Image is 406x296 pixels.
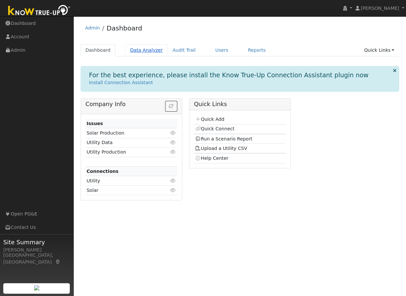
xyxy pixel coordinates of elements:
td: Utility [86,176,163,186]
div: [PERSON_NAME] [3,247,70,253]
img: Know True-Up [5,4,74,18]
a: Quick Add [195,117,224,122]
a: Audit Trail [168,44,201,56]
a: Dashboard [81,44,116,56]
i: Click to view [170,150,176,154]
strong: Connections [87,169,119,174]
h5: Quick Links [194,101,286,108]
i: Click to view [170,188,176,193]
i: Click to view [170,131,176,135]
a: Upload a Utility CSV [195,146,247,151]
img: retrieve [34,285,39,290]
i: Click to view [170,178,176,183]
a: Quick Links [359,44,399,56]
td: Utility Production [86,147,163,157]
td: Solar Production [86,128,163,138]
strong: Issues [87,121,103,126]
a: Users [210,44,233,56]
a: Run a Scenario Report [195,136,252,141]
span: [PERSON_NAME] [361,6,399,11]
i: Click to view [170,140,176,145]
a: Reports [243,44,271,56]
div: [GEOGRAPHIC_DATA], [GEOGRAPHIC_DATA] [3,252,70,266]
td: Utility Data [86,138,163,147]
a: Data Analyzer [125,44,168,56]
a: Admin [85,25,100,30]
span: Site Summary [3,238,70,247]
h5: Company Info [86,101,177,108]
a: Help Center [195,156,228,161]
a: Quick Connect [195,126,234,131]
a: Dashboard [106,24,142,32]
a: Map [55,259,61,265]
a: Install Connection Assistant [89,80,153,85]
h1: For the best experience, please install the Know True-Up Connection Assistant plugin now [89,71,369,79]
td: Solar [86,186,163,195]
